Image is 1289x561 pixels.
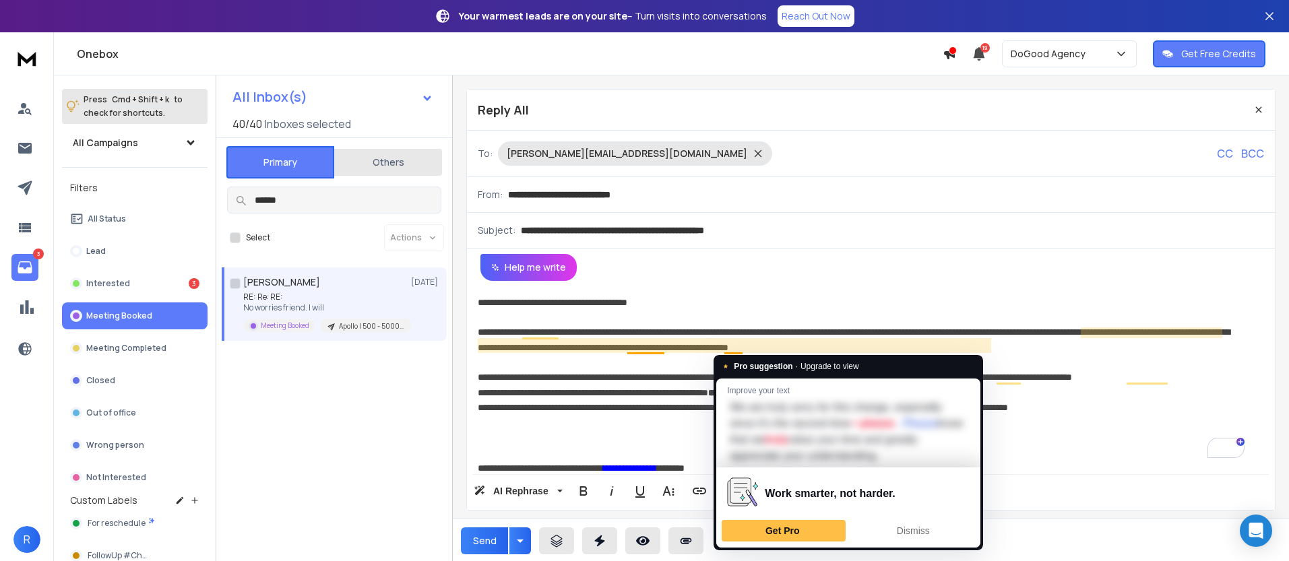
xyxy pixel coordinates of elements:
p: Wrong person [86,440,144,451]
button: All Inbox(s) [222,84,444,110]
strong: Your warmest leads are on your site [459,9,627,22]
button: All Status [62,205,208,232]
p: Meeting Booked [86,310,152,321]
button: Italic (⌘I) [599,477,625,504]
p: [DATE] [411,277,441,288]
button: For reschedule [62,510,208,537]
h1: All Inbox(s) [232,90,307,104]
h3: Custom Labels [70,494,137,507]
p: From: [478,188,503,201]
p: Out of office [86,407,136,418]
a: Reach Out Now [778,5,854,27]
button: More Text [656,477,681,504]
p: All Status [88,213,126,224]
button: AI Rephrase [471,477,565,504]
button: R [13,526,40,553]
button: Meeting Completed [62,335,208,362]
button: Underline (⌘U) [627,477,653,504]
h3: Inboxes selected [265,116,351,132]
button: Lead [62,238,208,265]
p: DoGood Agency [1011,47,1091,61]
div: 3 [189,278,199,289]
p: [PERSON_NAME][EMAIL_ADDRESS][DOMAIN_NAME] [507,147,747,160]
p: Meeting Booked [261,321,309,331]
button: All Campaigns [62,129,208,156]
p: 3 [33,249,44,259]
p: CC [1217,145,1233,162]
p: Not Interested [86,472,146,483]
p: Lead [86,246,106,257]
p: BCC [1241,145,1264,162]
button: Bold (⌘B) [571,477,596,504]
button: Meeting Booked [62,302,208,329]
h1: [PERSON_NAME] [243,275,320,289]
p: Closed [86,375,115,386]
button: Others [334,147,442,177]
img: logo [13,46,40,71]
button: Help me write [480,254,577,281]
h1: Onebox [77,46,943,62]
p: Reply All [478,100,529,119]
span: AI Rephrase [491,486,551,497]
button: Closed [62,367,208,394]
p: No worries friend. I will [243,302,405,313]
button: Get Free Credits [1153,40,1265,67]
p: Apollo | 500 - 5000 | CHRO [339,321,404,331]
span: For reschedule [88,518,146,529]
button: Out of office [62,399,208,426]
div: Open Intercom Messenger [1240,515,1272,547]
p: Interested [86,278,130,289]
a: 3 [11,254,38,281]
p: – Turn visits into conversations [459,9,767,23]
label: Select [246,232,270,243]
p: Press to check for shortcuts. [84,93,183,120]
p: Reach Out Now [782,9,850,23]
span: 40 / 40 [232,116,262,132]
p: Get Free Credits [1181,47,1256,61]
button: Interested3 [62,270,208,297]
h3: Filters [62,178,208,197]
button: Primary [226,146,334,178]
p: RE: Re: RE: [243,292,405,302]
button: Send [461,527,508,554]
p: To: [478,147,493,160]
div: To enrich screen reader interactions, please activate Accessibility in Grammarly extension settings [464,281,1268,471]
span: Cmd + Shift + k [110,92,171,107]
h1: All Campaigns [73,136,138,150]
span: FollowUp #Chat [88,550,150,561]
p: Meeting Completed [86,343,166,354]
button: Not Interested [62,464,208,491]
button: Wrong person [62,432,208,459]
p: Subject: [478,224,515,237]
span: 19 [980,43,990,53]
